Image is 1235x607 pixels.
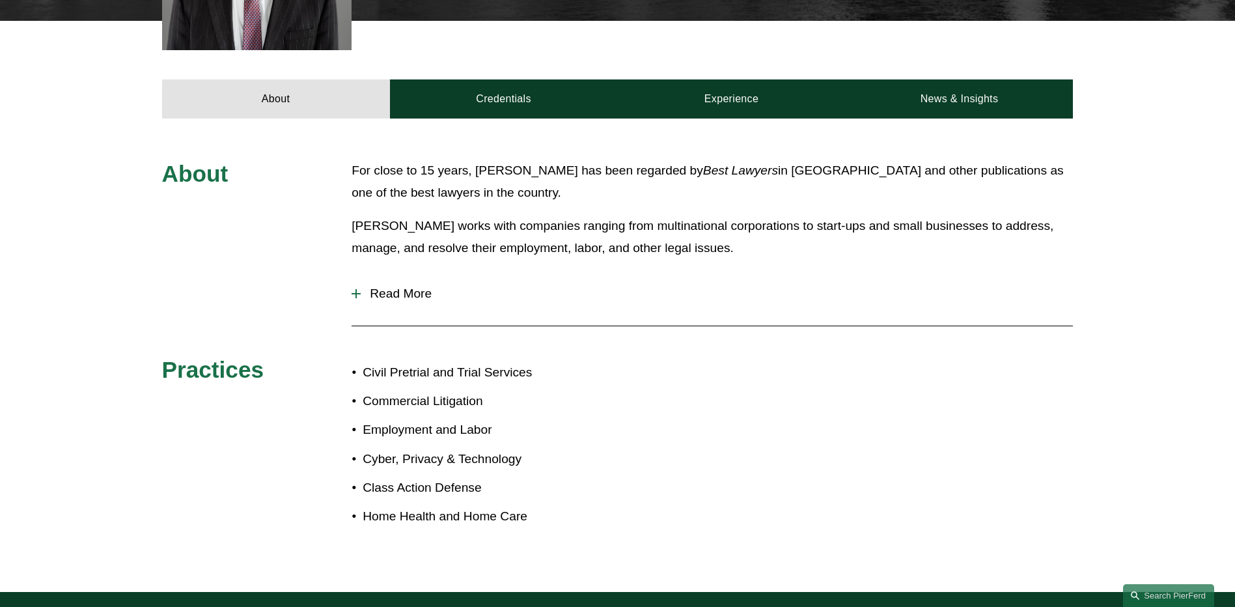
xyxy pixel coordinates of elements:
[1123,584,1214,607] a: Search this site
[363,390,617,413] p: Commercial Litigation
[618,79,846,119] a: Experience
[352,277,1073,311] button: Read More
[352,215,1073,260] p: [PERSON_NAME] works with companies ranging from multinational corporations to start-ups and small...
[162,357,264,382] span: Practices
[363,361,617,384] p: Civil Pretrial and Trial Services
[390,79,618,119] a: Credentials
[363,448,617,471] p: Cyber, Privacy & Technology
[845,79,1073,119] a: News & Insights
[162,79,390,119] a: About
[361,287,1073,301] span: Read More
[363,505,617,528] p: Home Health and Home Care
[363,477,617,500] p: Class Action Defense
[703,163,778,177] em: Best Lawyers
[162,161,229,186] span: About
[352,160,1073,205] p: For close to 15 years, [PERSON_NAME] has been regarded by in [GEOGRAPHIC_DATA] and other publicat...
[363,419,617,442] p: Employment and Labor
